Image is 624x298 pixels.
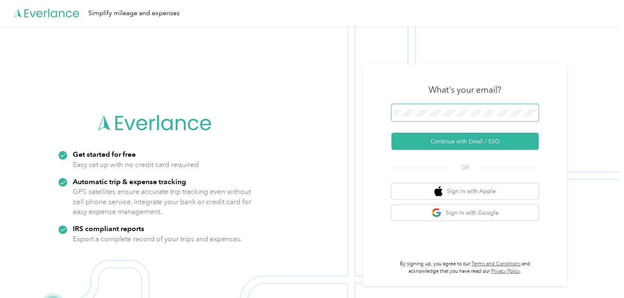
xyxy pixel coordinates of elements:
[391,260,539,275] p: By signing up, you agree to our and acknowledge that you have read our .
[434,186,442,196] img: apple logo
[431,208,442,218] img: google logo
[73,224,144,233] strong: IRS compliant reports
[391,205,539,221] button: google logoSign in with Google
[429,84,501,96] h3: What's your email?
[391,133,539,150] button: Continue with Email / SSO
[471,261,521,267] a: Terms and Conditions
[73,177,186,186] strong: Automatic trip & expense tracking
[88,8,180,18] div: Simplify mileage and expenses
[73,150,136,158] strong: Get started for free
[73,187,251,217] p: GPS satellites ensure accurate trip tracking even without cell phone service. Integrate your bank...
[73,160,199,170] p: Easy set up with no credit card required
[491,268,520,274] a: Privacy Policy
[451,163,479,172] span: OR
[391,183,539,199] button: apple logoSign in with Apple
[73,234,242,244] p: Export a complete record of your trips and expenses.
